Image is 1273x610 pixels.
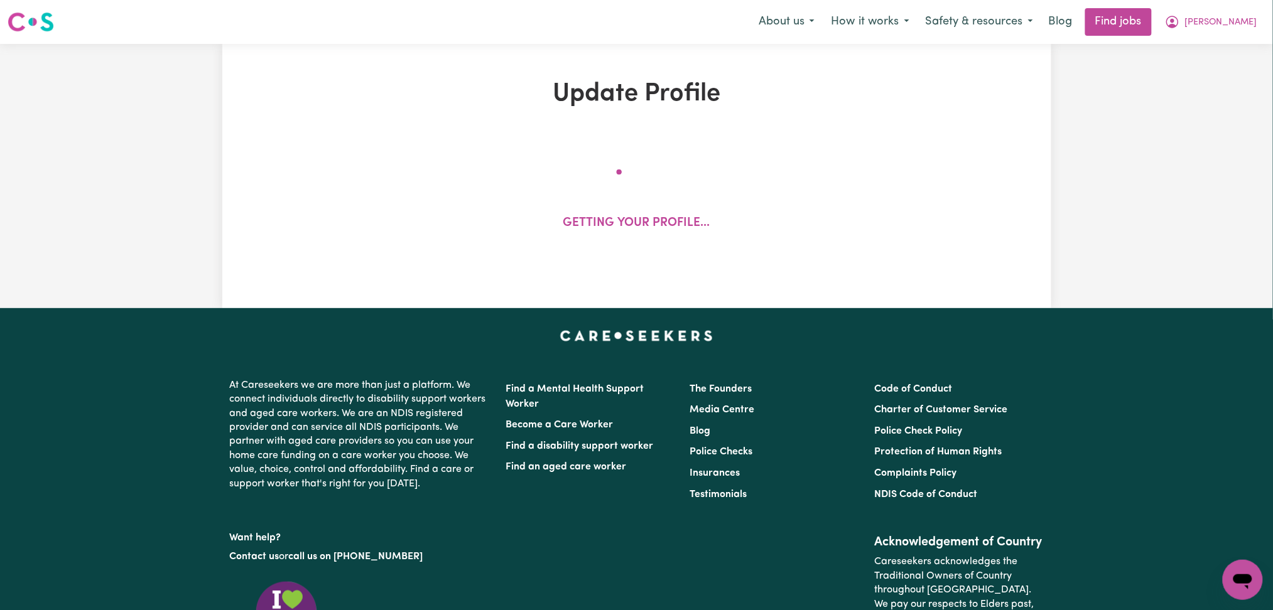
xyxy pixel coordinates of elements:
a: Blog [690,426,711,436]
a: Become a Care Worker [506,420,614,430]
a: The Founders [690,384,752,394]
a: Insurances [690,468,740,478]
a: Protection of Human Rights [874,447,1002,457]
a: Find a disability support worker [506,441,654,451]
button: Safety & resources [918,9,1041,35]
a: Media Centre [690,405,755,415]
img: Careseekers logo [8,11,54,33]
a: Complaints Policy [874,468,956,478]
p: Getting your profile... [563,215,710,233]
button: How it works [823,9,918,35]
a: Careseekers logo [8,8,54,36]
h2: Acknowledgement of Country [874,535,1043,550]
button: About us [750,9,823,35]
p: or [230,545,491,569]
span: [PERSON_NAME] [1185,16,1257,29]
a: Testimonials [690,490,747,500]
a: Charter of Customer Service [874,405,1007,415]
a: Careseekers home page [560,331,713,341]
a: Blog [1041,8,1080,36]
a: Find jobs [1085,8,1152,36]
a: Police Check Policy [874,426,962,436]
a: Police Checks [690,447,753,457]
a: Code of Conduct [874,384,952,394]
a: Find a Mental Health Support Worker [506,384,644,409]
a: Find an aged care worker [506,462,627,472]
iframe: Button to launch messaging window [1223,560,1263,600]
p: Want help? [230,526,491,545]
a: NDIS Code of Conduct [874,490,977,500]
h1: Update Profile [368,79,906,109]
p: At Careseekers we are more than just a platform. We connect individuals directly to disability su... [230,373,491,496]
a: call us on [PHONE_NUMBER] [289,552,423,562]
a: Contact us [230,552,279,562]
button: My Account [1157,9,1265,35]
